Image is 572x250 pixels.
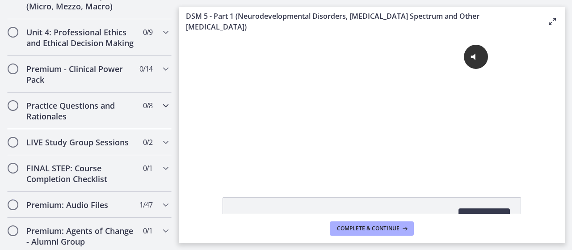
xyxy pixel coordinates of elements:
[139,64,152,74] span: 0 / 14
[26,100,135,122] h2: Practice Questions and Rationales
[466,212,503,223] span: Download
[330,221,414,236] button: Complete & continue
[26,64,135,85] h2: Premium - Clinical Power Pack
[337,225,400,232] span: Complete & continue
[26,137,135,148] h2: LIVE Study Group Sessions
[186,11,533,32] h3: DSM 5 - Part 1 (Neurodevelopmental Disorders, [MEDICAL_DATA] Spectrum and Other [MEDICAL_DATA])
[234,212,370,223] span: 1-DSM5-Neurodevelopmental Disorders
[143,27,152,38] span: 0 / 9
[179,36,565,177] iframe: Video Lesson
[26,163,135,184] h2: FINAL STEP: Course Completion Checklist
[143,163,152,174] span: 0 / 1
[139,199,152,210] span: 1 / 47
[26,225,135,247] h2: Premium: Agents of Change - Alumni Group
[26,199,135,210] h2: Premium: Audio Files
[143,225,152,236] span: 0 / 1
[458,208,510,226] a: Download
[143,137,152,148] span: 0 / 2
[26,27,135,48] h2: Unit 4: Professional Ethics and Ethical Decision Making
[143,100,152,111] span: 0 / 8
